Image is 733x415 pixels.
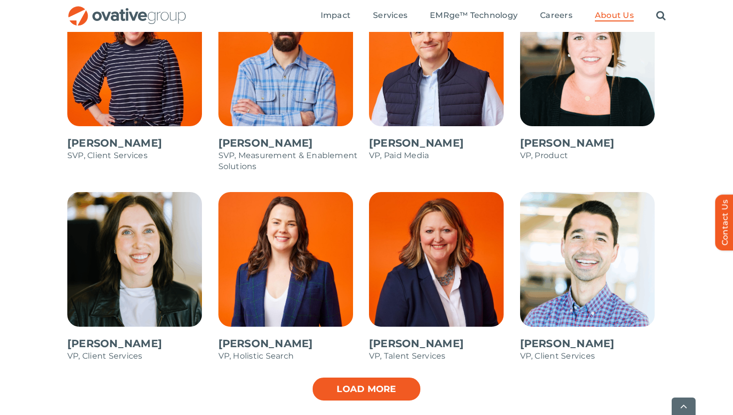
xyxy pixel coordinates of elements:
span: Careers [540,10,572,20]
a: Services [373,10,407,21]
span: About Us [595,10,634,20]
a: Search [656,10,666,21]
span: Impact [321,10,351,20]
span: Services [373,10,407,20]
a: Load more [312,377,421,402]
a: About Us [595,10,634,21]
a: EMRge™ Technology [430,10,518,21]
span: EMRge™ Technology [430,10,518,20]
a: Impact [321,10,351,21]
a: OG_Full_horizontal_RGB [67,5,187,14]
a: Careers [540,10,572,21]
